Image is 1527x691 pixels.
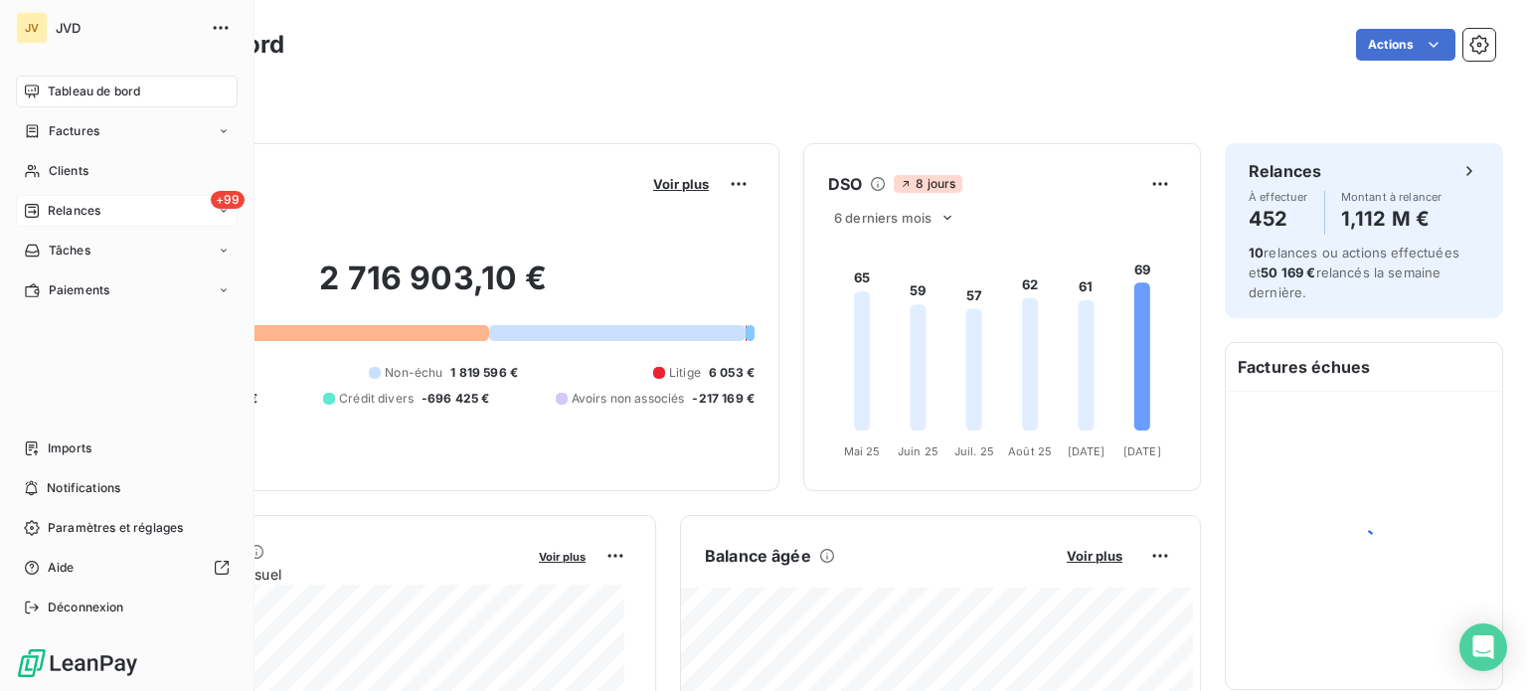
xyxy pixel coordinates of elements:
button: Voir plus [533,547,592,565]
span: 6 053 € [709,364,755,382]
button: Voir plus [1061,547,1128,565]
span: Notifications [47,479,120,497]
span: Clients [49,162,88,180]
h6: DSO [828,172,862,196]
span: 10 [1249,245,1264,260]
span: Litige [669,364,701,382]
span: Relances [48,202,100,220]
span: Voir plus [653,176,709,192]
span: Voir plus [1067,548,1122,564]
tspan: [DATE] [1068,444,1105,458]
span: Factures [49,122,99,140]
div: JV [16,12,48,44]
img: Logo LeanPay [16,647,139,679]
span: À effectuer [1249,191,1308,203]
span: Montant à relancer [1341,191,1442,203]
span: Déconnexion [48,599,124,616]
span: 1 819 596 € [450,364,518,382]
span: Aide [48,559,75,577]
span: Imports [48,439,91,457]
span: Tâches [49,242,90,259]
span: Chiffre d'affaires mensuel [112,564,525,585]
tspan: [DATE] [1123,444,1161,458]
span: 6 derniers mois [834,210,932,226]
span: -696 425 € [422,390,490,408]
button: Actions [1356,29,1455,61]
span: relances ou actions effectuées et relancés la semaine dernière. [1249,245,1459,300]
tspan: Juin 25 [898,444,938,458]
h6: Factures échues [1226,343,1502,391]
a: Aide [16,552,238,584]
span: Paiements [49,281,109,299]
h2: 2 716 903,10 € [112,259,755,318]
button: Voir plus [647,175,715,193]
tspan: Mai 25 [844,444,881,458]
span: Crédit divers [339,390,414,408]
div: Open Intercom Messenger [1459,623,1507,671]
span: -217 169 € [692,390,755,408]
h6: Balance âgée [705,544,811,568]
span: 8 jours [894,175,961,193]
span: Avoirs non associés [572,390,685,408]
span: 50 169 € [1261,264,1315,280]
span: Tableau de bord [48,83,140,100]
h6: Relances [1249,159,1321,183]
tspan: Août 25 [1008,444,1052,458]
h4: 452 [1249,203,1308,235]
span: Non-échu [385,364,442,382]
tspan: Juil. 25 [954,444,994,458]
span: Voir plus [539,550,586,564]
span: Paramètres et réglages [48,519,183,537]
span: JVD [56,20,199,36]
span: +99 [211,191,245,209]
h4: 1,112 M € [1341,203,1442,235]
